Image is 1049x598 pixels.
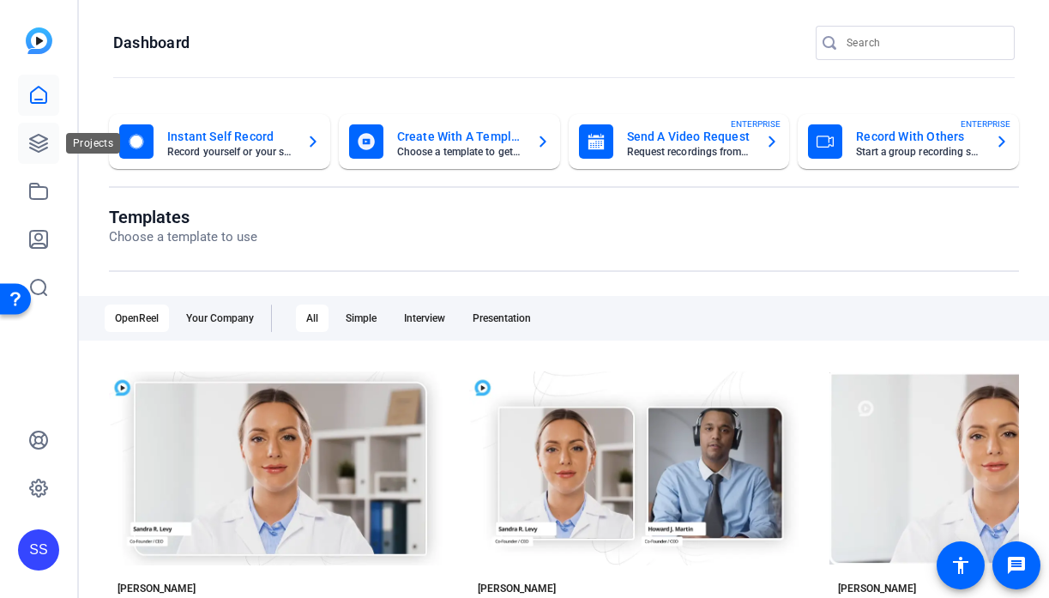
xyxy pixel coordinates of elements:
mat-card-title: Instant Self Record [167,126,292,147]
mat-icon: message [1006,555,1027,576]
mat-card-subtitle: Choose a template to get started [397,147,522,157]
h1: Templates [109,207,257,227]
mat-card-subtitle: Start a group recording session [856,147,981,157]
div: [PERSON_NAME] [118,582,196,595]
mat-card-subtitle: Request recordings from anyone, anywhere [627,147,752,157]
div: Projects [66,133,120,154]
div: Interview [394,305,455,332]
h1: Dashboard [113,33,190,53]
div: Presentation [462,305,541,332]
img: blue-gradient.svg [26,27,52,54]
span: ENTERPRISE [731,118,781,130]
button: Instant Self RecordRecord yourself or your screen [109,114,330,169]
button: Record With OthersStart a group recording sessionENTERPRISE [798,114,1019,169]
div: SS [18,529,59,571]
mat-card-title: Create With A Template [397,126,522,147]
p: Choose a template to use [109,227,257,247]
button: Create With A TemplateChoose a template to get started [339,114,560,169]
div: Simple [335,305,387,332]
mat-card-title: Record With Others [856,126,981,147]
div: All [296,305,329,332]
mat-card-title: Send A Video Request [627,126,752,147]
mat-icon: accessibility [950,555,971,576]
div: Your Company [176,305,264,332]
div: OpenReel [105,305,169,332]
input: Search [847,33,1001,53]
div: [PERSON_NAME] [478,582,556,595]
span: ENTERPRISE [961,118,1010,130]
mat-card-subtitle: Record yourself or your screen [167,147,292,157]
button: Send A Video RequestRequest recordings from anyone, anywhereENTERPRISE [569,114,790,169]
div: [PERSON_NAME] [838,582,916,595]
